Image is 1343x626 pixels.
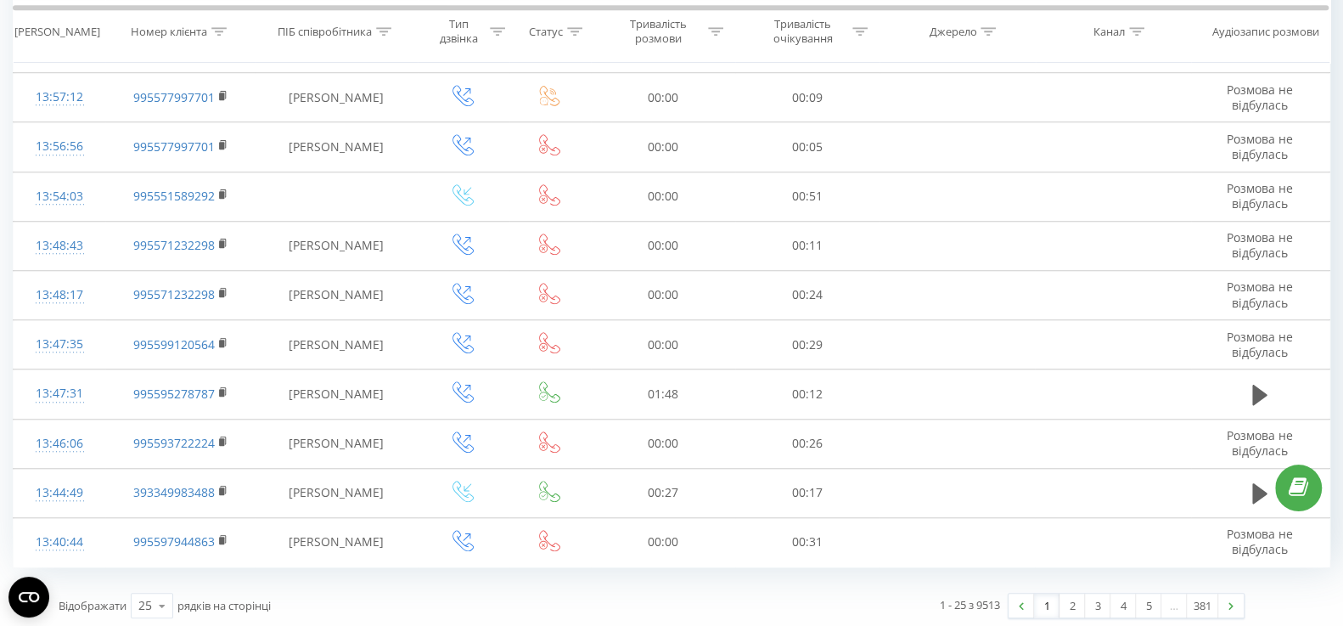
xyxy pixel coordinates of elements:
div: Тип дзвінка [432,18,486,47]
td: [PERSON_NAME] [256,468,417,517]
a: 381 [1187,594,1218,618]
div: ПІБ співробітника [278,25,372,39]
td: 00:24 [735,270,879,319]
a: 3 [1085,594,1110,618]
div: 13:46:06 [31,427,88,460]
a: 995551589292 [133,188,215,204]
td: 01:48 [591,369,735,419]
a: 995595278787 [133,386,215,402]
td: 00:29 [735,320,879,369]
td: 00:31 [735,517,879,567]
td: 00:05 [735,122,879,172]
span: рядків на сторінці [177,598,271,613]
td: 00:11 [735,221,879,270]
div: Джерело [929,25,976,39]
a: 393349983488 [133,484,215,500]
td: 00:00 [591,517,735,567]
a: 995597944863 [133,533,215,550]
span: Розмова не відбулась [1227,131,1293,162]
div: 13:47:35 [31,328,88,361]
div: Тривалість розмови [613,18,704,47]
div: 1 - 25 з 9513 [940,596,1000,613]
td: [PERSON_NAME] [256,270,417,319]
div: Тривалість очікування [757,18,848,47]
a: 1 [1034,594,1059,618]
a: 4 [1110,594,1136,618]
div: … [1161,594,1187,618]
a: 995577997701 [133,138,215,155]
div: 13:56:56 [31,130,88,163]
a: 995593722224 [133,435,215,451]
td: 00:17 [735,468,879,517]
td: 00:00 [591,320,735,369]
td: [PERSON_NAME] [256,221,417,270]
td: [PERSON_NAME] [256,122,417,172]
td: 00:00 [591,270,735,319]
a: 5 [1136,594,1161,618]
span: Розмова не відбулась [1227,180,1293,211]
td: 00:00 [591,122,735,172]
div: Номер клієнта [131,25,207,39]
div: Аудіозапис розмови [1212,25,1319,39]
div: 13:40:44 [31,526,88,559]
span: Розмова не відбулась [1227,279,1293,310]
span: Розмова не відбулась [1227,526,1293,557]
td: 00:00 [591,172,735,221]
td: 00:00 [591,221,735,270]
div: 13:57:12 [31,81,88,114]
span: Відображати [59,598,126,613]
td: 00:27 [591,468,735,517]
span: Розмова не відбулась [1227,329,1293,360]
td: [PERSON_NAME] [256,517,417,567]
button: Open CMP widget [8,577,49,618]
div: Статус [529,25,563,39]
div: 13:54:03 [31,180,88,213]
a: 995599120564 [133,336,215,352]
div: 13:44:49 [31,477,88,510]
span: Розмова не відбулась [1227,427,1293,459]
div: Канал [1093,25,1125,39]
td: 00:26 [735,419,879,468]
span: Розмова не відбулась [1227,229,1293,261]
span: Розмова не відбулась [1227,82,1293,113]
div: 25 [138,597,152,614]
td: [PERSON_NAME] [256,320,417,369]
td: [PERSON_NAME] [256,369,417,419]
div: 13:48:17 [31,279,88,312]
a: 2 [1059,594,1085,618]
td: 00:51 [735,172,879,221]
div: 13:48:43 [31,229,88,262]
td: 00:00 [591,73,735,122]
td: 00:12 [735,369,879,419]
a: 995571232298 [133,237,215,253]
div: [PERSON_NAME] [14,25,100,39]
td: [PERSON_NAME] [256,419,417,468]
td: [PERSON_NAME] [256,73,417,122]
div: 13:47:31 [31,377,88,410]
td: 00:00 [591,419,735,468]
a: 995577997701 [133,89,215,105]
td: 00:09 [735,73,879,122]
a: 995571232298 [133,286,215,302]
